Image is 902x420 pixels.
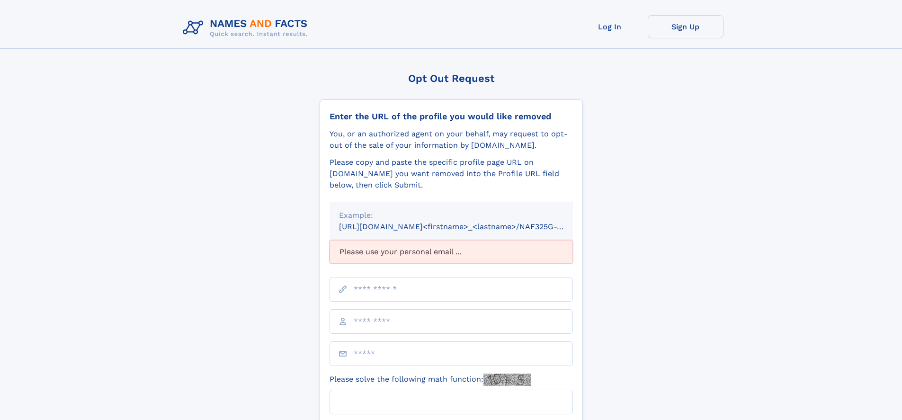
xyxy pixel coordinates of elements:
img: Logo Names and Facts [179,15,315,41]
div: Enter the URL of the profile you would like removed [330,111,573,122]
div: Example: [339,210,563,221]
label: Please solve the following math function: [330,374,531,386]
small: [URL][DOMAIN_NAME]<firstname>_<lastname>/NAF325G-xxxxxxxx [339,222,591,231]
div: You, or an authorized agent on your behalf, may request to opt-out of the sale of your informatio... [330,128,573,151]
a: Log In [572,15,648,38]
a: Sign Up [648,15,723,38]
div: Opt Out Request [320,72,583,84]
div: Please copy and paste the specific profile page URL on [DOMAIN_NAME] you want removed into the Pr... [330,157,573,191]
div: Please use your personal email ... [330,240,573,264]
